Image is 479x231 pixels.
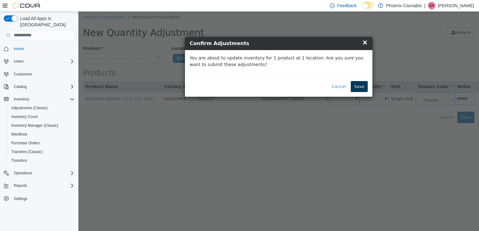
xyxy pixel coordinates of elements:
[1,95,77,104] button: Inventory
[284,27,289,34] span: ×
[1,57,77,66] button: Users
[11,195,30,203] a: Settings
[4,42,75,219] nav: Complex example
[9,139,42,147] a: Purchase Orders
[424,2,425,9] p: |
[6,139,77,147] button: Purchase Orders
[6,156,77,165] button: Transfers
[14,59,24,64] span: Users
[11,58,26,65] button: Users
[11,105,48,110] span: Adjustments (Classic)
[9,139,75,147] span: Purchase Orders
[14,171,32,176] span: Operations
[11,169,35,177] button: Operations
[362,2,375,9] input: Dark Mode
[6,112,77,121] button: Inventory Count
[11,169,75,177] span: Operations
[14,196,27,201] span: Settings
[272,69,289,81] button: Save
[9,157,29,164] a: Transfers
[14,183,27,188] span: Reports
[11,45,75,53] span: Home
[428,2,435,9] div: Sam Abdallah
[1,194,77,203] button: Settings
[9,148,75,156] span: Transfers (Classic)
[11,45,26,53] a: Home
[14,97,29,102] span: Inventory
[1,181,77,190] button: Reports
[11,95,75,103] span: Inventory
[11,158,27,163] span: Transfers
[11,182,75,189] span: Reports
[337,3,356,9] span: Feedback
[9,104,50,112] a: Adjustments (Classic)
[9,104,75,112] span: Adjustments (Classic)
[9,113,40,121] a: Inventory Count
[6,121,77,130] button: Inventory Manager (Classic)
[11,141,40,146] span: Purchase Orders
[18,15,75,28] span: Load All Apps in [GEOGRAPHIC_DATA]
[9,113,75,121] span: Inventory Count
[438,2,474,9] p: [PERSON_NAME]
[14,72,32,77] span: Customers
[11,114,38,119] span: Inventory Count
[1,82,77,91] button: Catalog
[9,148,45,156] a: Transfers (Classic)
[386,2,422,9] p: Phoenix Cannabis
[11,149,43,154] span: Transfers (Classic)
[9,122,75,129] span: Inventory Manager (Classic)
[1,169,77,177] button: Operations
[14,46,24,51] span: Home
[9,157,75,164] span: Transfers
[11,70,34,78] a: Customers
[9,122,61,129] a: Inventory Manager (Classic)
[11,132,27,137] span: Manifests
[11,83,75,90] span: Catalog
[11,58,75,65] span: Users
[6,147,77,156] button: Transfers (Classic)
[11,123,58,128] span: Inventory Manager (Classic)
[111,43,289,56] p: You are about to update inventory for 1 product at 1 location. Are you sure you want to submit th...
[9,131,30,138] a: Manifests
[11,182,29,189] button: Reports
[6,130,77,139] button: Manifests
[6,104,77,112] button: Adjustments (Classic)
[11,194,75,202] span: Settings
[429,2,434,9] span: SA
[250,69,271,81] button: Cancel
[13,3,41,9] img: Cova
[9,131,75,138] span: Manifests
[11,95,32,103] button: Inventory
[11,83,29,90] button: Catalog
[111,28,289,36] h4: Confirm Adjustments
[11,70,75,78] span: Customers
[1,69,77,79] button: Customers
[14,84,27,89] span: Catalog
[1,44,77,53] button: Home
